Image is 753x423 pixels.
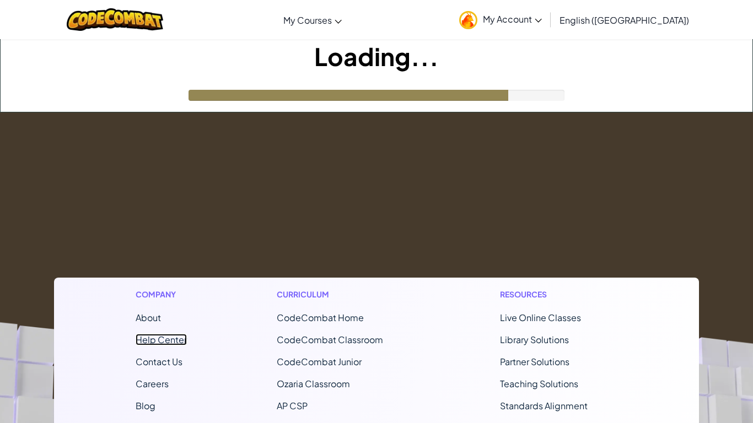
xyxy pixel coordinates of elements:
span: My Account [483,13,542,25]
h1: Resources [500,289,617,300]
a: Library Solutions [500,334,569,345]
img: avatar [459,11,477,29]
h1: Company [136,289,187,300]
a: English ([GEOGRAPHIC_DATA]) [554,5,695,35]
a: AP CSP [277,400,308,411]
a: Ozaria Classroom [277,378,350,389]
a: My Account [454,2,547,37]
a: Standards Alignment [500,400,588,411]
span: My Courses [283,14,332,26]
a: Blog [136,400,155,411]
span: Contact Us [136,356,182,367]
a: Partner Solutions [500,356,569,367]
h1: Curriculum [277,289,410,300]
a: Help Center [136,334,187,345]
a: Live Online Classes [500,312,581,323]
a: CodeCombat Classroom [277,334,383,345]
span: CodeCombat Home [277,312,364,323]
a: About [136,312,161,323]
a: My Courses [278,5,347,35]
a: CodeCombat Junior [277,356,362,367]
img: CodeCombat logo [67,8,163,31]
h1: Loading... [1,39,752,73]
a: Careers [136,378,169,389]
span: English ([GEOGRAPHIC_DATA]) [560,14,689,26]
a: Teaching Solutions [500,378,578,389]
